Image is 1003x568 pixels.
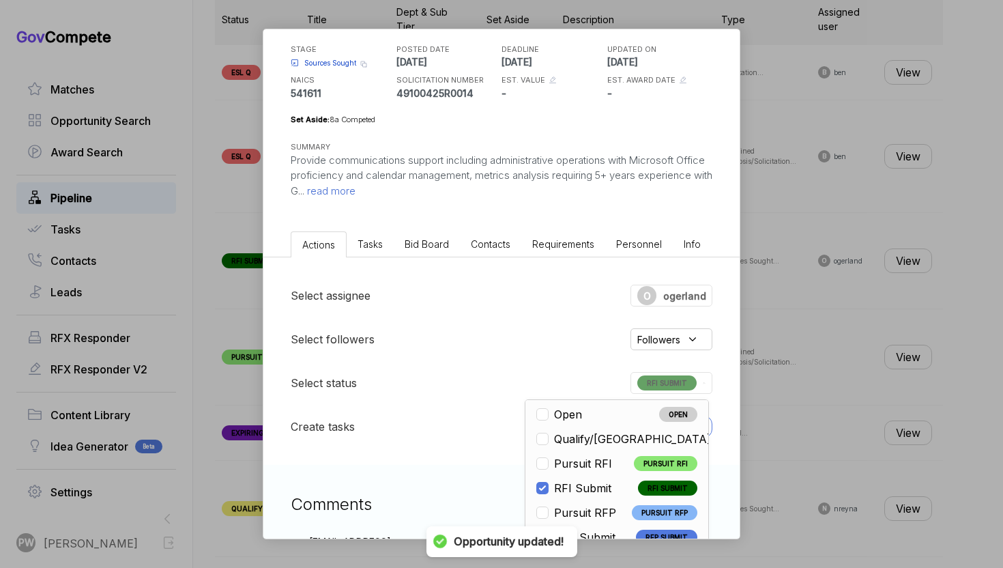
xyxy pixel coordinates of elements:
[302,239,335,251] span: Actions
[304,184,355,197] span: read more
[637,332,680,347] span: Followers
[291,86,393,100] p: 541611
[291,287,370,304] h5: Select assignee
[291,141,691,153] h5: SUMMARY
[471,238,510,250] span: Contacts
[501,55,604,69] p: [DATE]
[454,535,564,549] b: Opportunity updated!
[396,44,499,55] h5: POSTED DATE
[607,74,675,86] h5: EST. AWARD DATE
[607,86,710,100] p: -
[663,289,706,303] span: ogerland
[396,86,499,100] p: 49100425R0014
[501,74,545,86] h5: EST. VALUE
[304,58,356,68] span: Sources Sought
[607,55,710,69] p: [DATE]
[659,407,697,422] span: OPEN
[501,86,604,100] p: -
[405,238,449,250] span: Bid Board
[554,505,616,521] span: Pursuit RFP
[634,456,697,471] span: PURSUIT RFI
[616,238,662,250] span: Personnel
[309,535,461,563] span: [EMAIL_ADDRESS][DOMAIN_NAME]
[291,115,330,124] span: Set Aside:
[291,375,357,391] h5: Select status
[291,492,712,517] h3: Comments
[330,115,375,124] span: 8a Competed
[532,238,594,250] span: Requirements
[396,55,499,69] p: [DATE]
[554,480,611,496] span: RFI Submit
[554,455,612,472] span: Pursuit RFI
[636,530,697,545] span: RFP SUBMIT
[291,153,712,199] p: Provide communications support including administrative operations with Microsoft Office proficie...
[554,529,615,545] span: RFP Submit
[632,505,697,520] span: PURSUIT RFP
[291,331,375,347] h5: Select followers
[643,289,651,303] span: O
[554,406,582,423] span: Open
[291,44,393,55] h5: STAGE
[554,431,711,447] span: Qualify/[GEOGRAPHIC_DATA]
[607,44,710,55] h5: UPDATED ON
[637,375,697,390] span: RFI SUBMIT
[291,58,356,68] a: Sources Sought
[291,418,355,435] h5: Create tasks
[396,74,499,86] h5: SOLICITATION NUMBER
[684,238,701,250] span: Info
[501,44,604,55] h5: DEADLINE
[358,238,383,250] span: Tasks
[638,481,697,496] span: RFI SUBMIT
[291,74,393,86] h5: NAICS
